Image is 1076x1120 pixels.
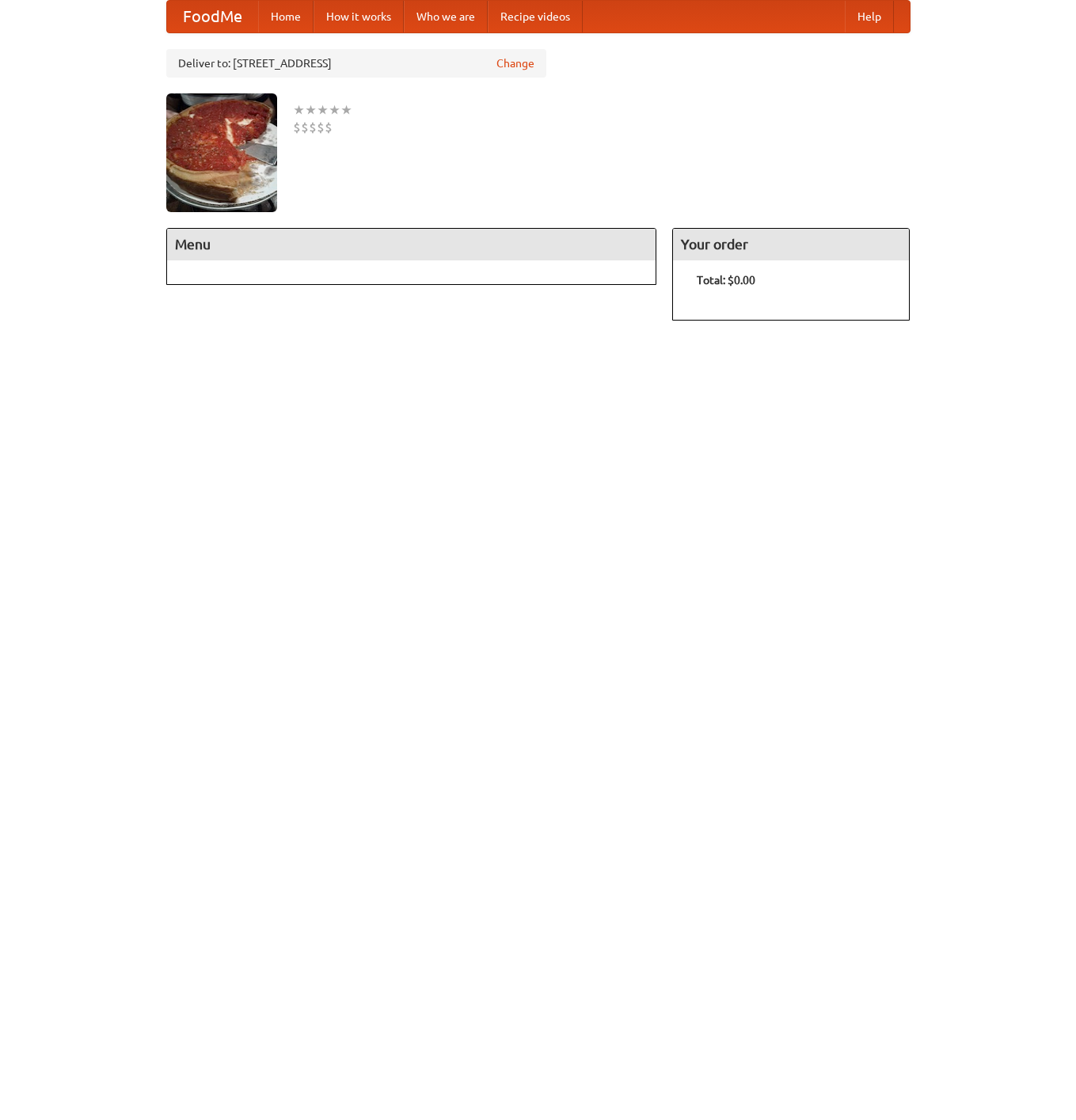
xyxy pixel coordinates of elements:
li: $ [309,119,317,136]
li: ★ [317,101,329,119]
a: Change [496,55,534,71]
h4: Your order [673,229,909,260]
div: Deliver to: [STREET_ADDRESS] [166,49,546,78]
li: $ [325,119,333,136]
li: $ [293,119,301,136]
a: FoodMe [167,1,258,32]
a: Help [845,1,894,32]
a: Recipe videos [488,1,583,32]
li: $ [317,119,325,136]
li: ★ [329,101,340,119]
li: ★ [305,101,317,119]
li: ★ [340,101,352,119]
a: Home [258,1,314,32]
img: angular.jpg [166,93,277,212]
li: $ [301,119,309,136]
li: ★ [293,101,305,119]
b: Total: $0.00 [697,274,755,287]
h4: Menu [167,229,656,260]
a: How it works [314,1,404,32]
a: Who we are [404,1,488,32]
